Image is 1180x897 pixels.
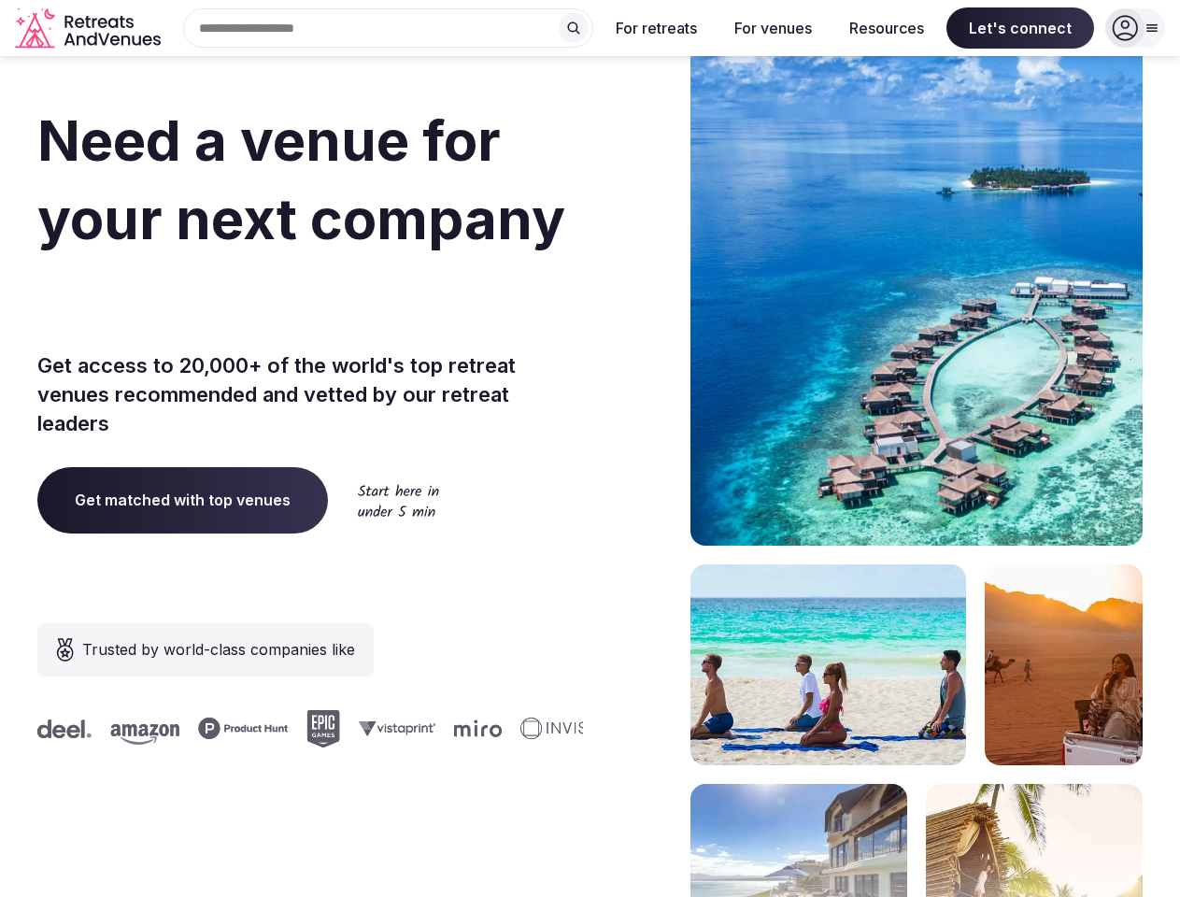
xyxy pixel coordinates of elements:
img: yoga on tropical beach [690,564,966,765]
svg: Epic Games company logo [301,710,334,747]
button: Resources [834,7,939,49]
svg: Invisible company logo [515,718,618,740]
a: Visit the homepage [15,7,164,50]
img: Start here in under 5 min [358,484,439,517]
p: Get access to 20,000+ of the world's top retreat venues recommended and vetted by our retreat lea... [37,351,583,437]
svg: Miro company logo [448,719,496,737]
img: woman sitting in back of truck with camels [985,564,1143,765]
button: For retreats [601,7,712,49]
span: Trusted by world-class companies like [82,638,355,661]
svg: Vistaprint company logo [353,720,430,736]
a: Get matched with top venues [37,467,328,533]
span: Let's connect [946,7,1094,49]
svg: Retreats and Venues company logo [15,7,164,50]
svg: Deel company logo [32,719,86,738]
span: Need a venue for your next company [37,107,565,252]
button: For venues [719,7,827,49]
